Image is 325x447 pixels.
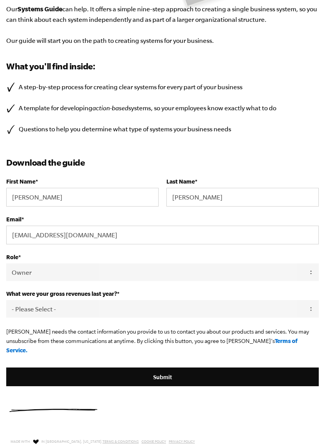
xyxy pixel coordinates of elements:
[33,439,39,444] img: Love
[6,367,319,386] input: Submit
[18,5,62,12] b: Systems Guide
[169,440,195,443] a: Privacy Policy
[6,124,319,134] li: Questions to help you determine what type of systems your business needs
[6,60,319,72] h3: What you'll find inside:
[6,103,319,113] li: A template for developing systems, so your employees know exactly what to do
[286,410,325,447] iframe: Chat Widget
[6,290,117,297] span: What were your gross revenues last year?
[6,156,319,169] h3: Download the guide
[92,104,128,111] i: action-based
[141,440,166,443] a: Cookie Policy
[6,216,21,223] span: Email
[6,327,319,355] p: [PERSON_NAME] needs the contact information you provide to us to contact you about our products a...
[166,178,195,185] span: Last Name
[6,178,35,185] span: First Name
[102,440,139,443] a: Terms & Conditions
[6,82,319,92] li: A step-by-step process for creating clear systems for every part of your business
[6,254,18,260] span: Role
